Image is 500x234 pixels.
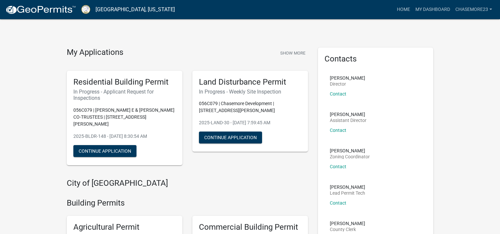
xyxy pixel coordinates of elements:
[199,77,301,87] h5: Land Disturbance Permit
[330,128,346,133] a: Contact
[67,178,308,188] h4: City of [GEOGRAPHIC_DATA]
[330,227,365,232] p: County Clerk
[199,119,301,126] p: 2025-LAND-30 - [DATE] 7:59:45 AM
[330,221,365,226] p: [PERSON_NAME]
[73,77,176,87] h5: Residential Building Permit
[330,91,346,97] a: Contact
[199,132,262,143] button: Continue Application
[67,198,308,208] h4: Building Permits
[199,222,301,232] h5: Commercial Building Permit
[453,3,495,16] a: chasemore23
[325,54,427,64] h5: Contacts
[330,76,365,80] p: [PERSON_NAME]
[330,154,370,159] p: Zoning Coordinator
[73,145,136,157] button: Continue Application
[67,48,123,58] h4: My Applications
[96,4,175,15] a: [GEOGRAPHIC_DATA], [US_STATE]
[81,5,90,14] img: Putnam County, Georgia
[199,100,301,114] p: 056C079 | Chasemore Development | [STREET_ADDRESS][PERSON_NAME]
[394,3,413,16] a: Home
[73,107,176,128] p: 056C079 | [PERSON_NAME] E & [PERSON_NAME] CO-TRUSTEES | [STREET_ADDRESS][PERSON_NAME]
[73,89,176,101] h6: In Progress - Applicant Request for Inspections
[413,3,453,16] a: My Dashboard
[278,48,308,58] button: Show More
[73,133,176,140] p: 2025-BLDR-148 - [DATE] 8:30:54 AM
[330,191,365,195] p: Lead Permit Tech
[330,148,370,153] p: [PERSON_NAME]
[330,185,365,189] p: [PERSON_NAME]
[199,89,301,95] h6: In Progress - Weekly Site Inspection
[330,112,366,117] p: [PERSON_NAME]
[73,222,176,232] h5: Agricultural Permit
[330,82,365,86] p: Director
[330,164,346,169] a: Contact
[330,200,346,206] a: Contact
[330,118,366,123] p: Assistant Director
